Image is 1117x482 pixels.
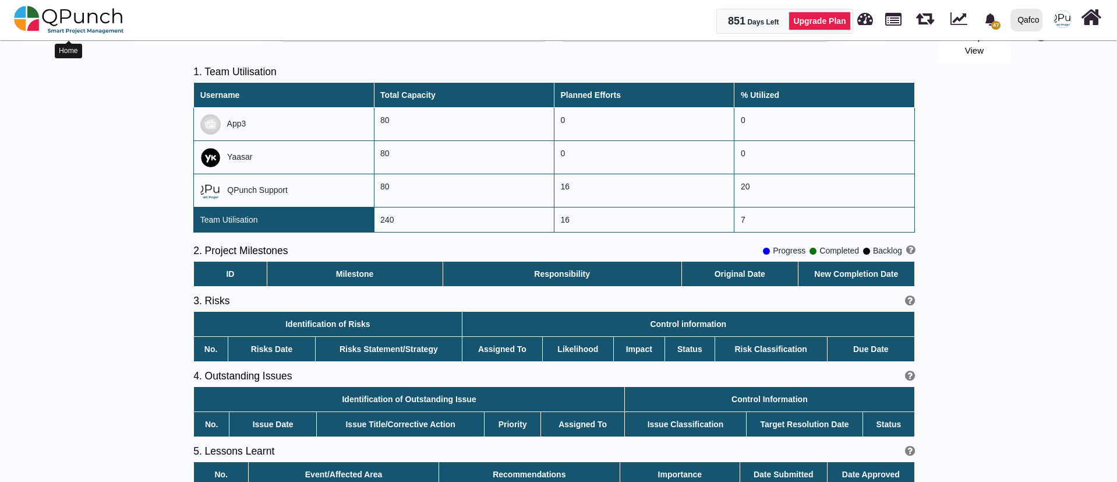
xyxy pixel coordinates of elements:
h5: 1. Team Utilisation [193,66,915,78]
div: Progress Completed Backlog [763,241,915,261]
th: Status [863,412,915,437]
th: Risks Date [228,337,315,362]
span: Iteration [916,6,934,25]
span: QPunch Support [1054,10,1072,28]
th: Control information [462,312,914,337]
th: Assigned To [541,412,625,437]
td: 0 [554,108,734,141]
th: Identification of Outstanding Issue [194,387,625,412]
th: Responsibility [443,262,681,287]
th: Risk Classification [715,337,827,362]
td: 0 [554,141,734,174]
a: Help [901,448,915,457]
td: 80 [374,108,554,141]
th: Status [665,337,715,362]
div: Qafco [1017,10,1039,30]
th: ID [194,262,267,287]
img: avatar [1054,10,1072,28]
a: Help [902,245,915,257]
span: Export View [965,32,993,55]
a: Help [901,297,915,307]
div: Dynamic Report [944,1,977,39]
td: 240 [374,207,554,233]
h5: 5. Lessons Learnt [193,445,554,458]
th: No. [194,412,229,437]
h5: 2. Project Milestones [193,245,288,257]
th: Due Date [827,337,914,362]
a: Upgrade Plan [789,12,850,30]
i: Home [1081,6,1101,29]
th: Priority [485,412,541,437]
h5: 4. Outstanding Issues [193,370,554,382]
th: Target Resolution Date [747,412,863,437]
th: Total Capacity [374,83,554,108]
span: 851 [728,15,745,27]
td: 16 [554,207,734,233]
button: Export View [938,24,1010,64]
th: Control Information [624,387,914,412]
span: Projects [885,8,902,26]
svg: bell fill [984,13,996,26]
img: qpunch-sp.fa6292f.png [14,2,124,37]
a: Help [901,372,915,382]
h5: 3. Risks [193,295,554,307]
th: Planned Efforts [554,83,734,108]
th: Milestone [267,262,443,287]
th: % Utilized [734,83,914,108]
th: Issue Classification [624,412,746,437]
td: 16 [554,174,734,207]
div: Home [55,44,82,58]
th: Username [194,83,374,108]
th: Issue Title/Corrective Action [317,412,485,437]
td: 0 [734,141,914,174]
span: QPunch Support [227,185,288,195]
td: Team Utilisation [194,207,374,233]
th: No. [194,337,228,362]
a: Qafco [1006,1,1047,39]
span: Days Left [747,18,779,26]
span: App3 [227,119,246,128]
th: Assigned To [462,337,542,362]
span: 47 [991,21,1001,30]
th: Risks Statement/Strategy [315,337,462,362]
div: Notification [980,9,1001,30]
a: avatar [1047,1,1079,38]
th: Impact [613,337,665,362]
th: Identification of Risks [194,312,462,337]
td: 20 [734,174,914,207]
th: Original Date [681,262,798,287]
td: 7 [734,207,914,233]
span: Dashboard [857,7,873,24]
th: Likelihood [543,337,613,362]
td: 80 [374,174,554,207]
td: 0 [734,108,914,141]
td: 80 [374,141,554,174]
span: Yaasar [227,152,252,161]
th: Issue Date [229,412,317,437]
a: bell fill47 [977,1,1006,37]
th: New Completion Date [798,262,914,287]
